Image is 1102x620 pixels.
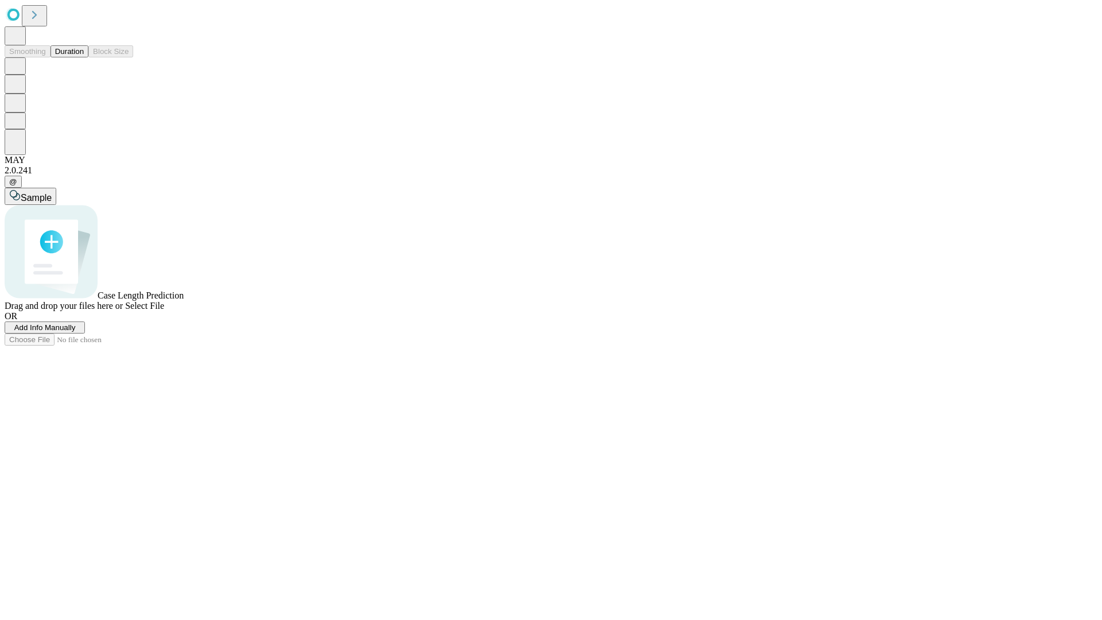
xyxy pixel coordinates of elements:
[88,45,133,57] button: Block Size
[21,193,52,203] span: Sample
[98,290,184,300] span: Case Length Prediction
[51,45,88,57] button: Duration
[5,165,1097,176] div: 2.0.241
[9,177,17,186] span: @
[125,301,164,311] span: Select File
[5,155,1097,165] div: MAY
[14,323,76,332] span: Add Info Manually
[5,301,123,311] span: Drag and drop your files here or
[5,311,17,321] span: OR
[5,176,22,188] button: @
[5,188,56,205] button: Sample
[5,321,85,334] button: Add Info Manually
[5,45,51,57] button: Smoothing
